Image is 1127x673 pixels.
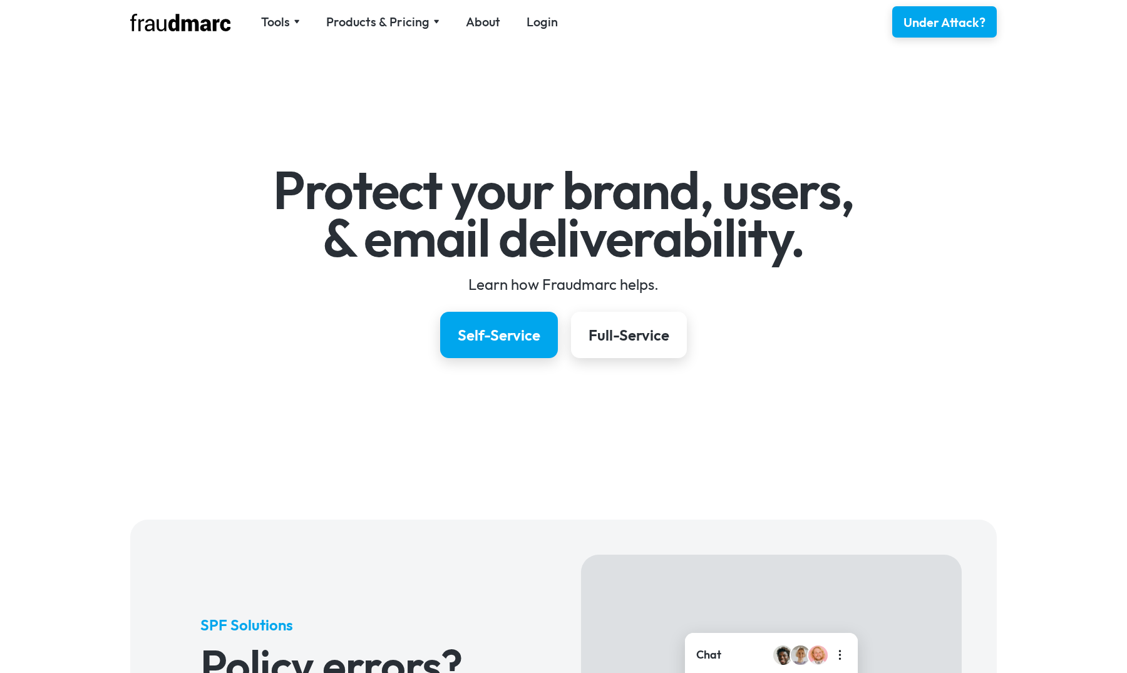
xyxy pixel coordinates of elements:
[326,13,440,31] div: Products & Pricing
[458,325,540,345] div: Self-Service
[466,13,500,31] a: About
[200,167,927,261] h1: Protect your brand, users, & email deliverability.
[589,325,669,345] div: Full-Service
[571,312,687,358] a: Full-Service
[440,312,558,358] a: Self-Service
[903,14,985,31] div: Under Attack?
[696,647,721,663] div: Chat
[261,13,290,31] div: Tools
[200,615,512,635] h5: SPF Solutions
[200,274,927,294] div: Learn how Fraudmarc helps.
[326,13,430,31] div: Products & Pricing
[892,6,997,38] a: Under Attack?
[261,13,300,31] div: Tools
[527,13,558,31] a: Login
